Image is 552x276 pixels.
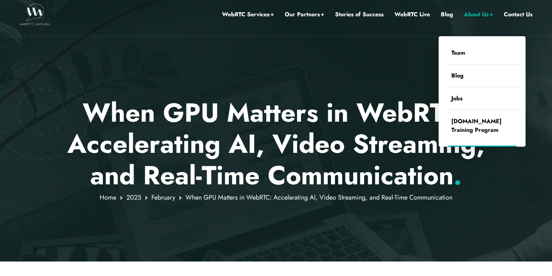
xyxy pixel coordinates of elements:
a: [DOMAIN_NAME] Training Program [444,110,520,141]
a: WebRTC Live [394,10,430,19]
span: When GPU Matters in WebRTC: Accelerating AI, Video Streaming, and Real-Time Communication [185,193,452,202]
a: Blog [444,64,520,87]
a: Stories of Success [335,10,384,19]
a: 2025 [126,193,141,202]
a: Home [100,193,116,202]
a: WebRTC Services [222,10,274,19]
img: WebRTC.ventures [20,4,50,25]
h1: When GPU Matters in WebRTC: Accelerating AI, Video Streaming, and Real-Time Communication [64,97,488,191]
a: Jobs [444,87,520,110]
a: Blog [441,10,453,19]
a: Our Partners [285,10,324,19]
a: Team [444,42,520,64]
a: February [151,193,175,202]
span: . [453,156,462,194]
a: Contact Us [504,10,532,19]
a: About Us [464,10,493,19]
